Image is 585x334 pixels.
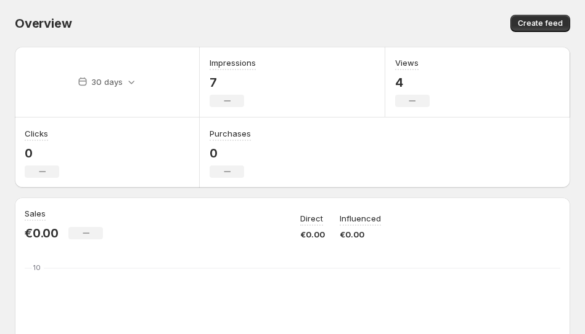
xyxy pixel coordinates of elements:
[33,263,41,272] text: 10
[210,146,251,161] p: 0
[210,75,256,90] p: 7
[510,15,570,32] button: Create feed
[518,18,563,28] span: Create feed
[25,226,59,241] p: €0.00
[210,57,256,69] h3: Impressions
[25,207,46,220] h3: Sales
[395,57,419,69] h3: Views
[300,212,323,225] p: Direct
[300,228,325,241] p: €0.00
[25,127,48,140] h3: Clicks
[210,127,251,140] h3: Purchases
[395,75,430,90] p: 4
[340,212,381,225] p: Influenced
[340,228,381,241] p: €0.00
[25,146,59,161] p: 0
[15,16,72,31] span: Overview
[91,76,123,88] p: 30 days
